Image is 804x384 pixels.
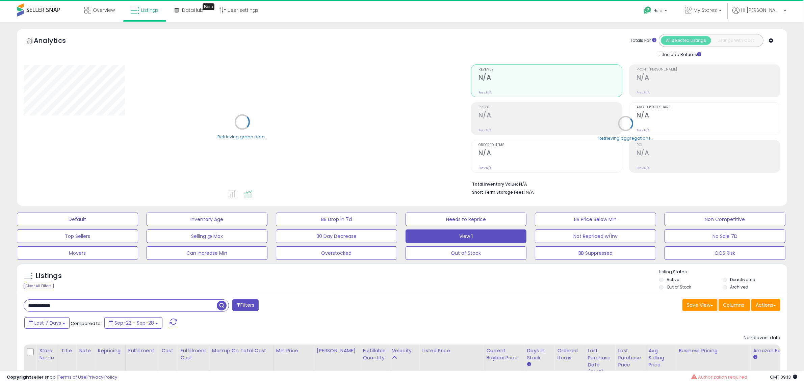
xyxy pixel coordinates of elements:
[71,320,102,327] span: Compared to:
[7,374,117,381] div: seller snap | |
[141,7,159,13] span: Listings
[24,283,54,289] div: Clear All Filters
[730,284,749,290] label: Archived
[212,347,270,354] div: Markup on Total Cost
[182,7,203,13] span: DataHub
[104,317,162,329] button: Sep-22 - Sep-28
[422,347,481,354] div: Listed Price
[679,347,747,354] div: Business Pricing
[527,361,531,367] small: Days In Stock.
[753,354,757,360] small: Amazon Fees.
[665,229,786,243] button: No Sale 7D
[630,37,656,44] div: Totals For
[276,229,397,243] button: 30 Day Decrease
[232,299,259,311] button: Filters
[744,335,780,341] div: No relevant data
[114,320,154,326] span: Sep-22 - Sep-28
[598,135,653,141] div: Retrieving aggregations..
[654,50,709,58] div: Include Returns
[392,347,416,354] div: Velocity
[209,345,273,379] th: The percentage added to the cost of goods (COGS) that forms the calculator for Min & Max prices.
[723,302,744,308] span: Columns
[217,134,267,140] div: Retrieving graph data..
[751,299,780,311] button: Actions
[665,246,786,260] button: OOS Risk
[93,7,115,13] span: Overview
[7,374,31,380] strong: Copyright
[363,347,386,361] div: Fulfillable Quantity
[17,229,138,243] button: Top Sellers
[643,6,652,15] i: Get Help
[618,347,643,368] div: Last Purchase Price
[180,347,206,361] div: Fulfillment Cost
[147,213,268,226] button: Inventory Age
[665,213,786,226] button: Non Competitive
[79,347,92,354] div: Note
[17,246,138,260] button: Movers
[741,7,782,13] span: Hi [PERSON_NAME]
[98,347,123,354] div: Repricing
[659,269,787,275] p: Listing States:
[36,271,62,281] h5: Listings
[276,347,311,354] div: Min Price
[203,3,214,10] div: Tooltip anchor
[719,299,750,311] button: Columns
[276,246,397,260] button: Overstocked
[527,347,551,361] div: Days In Stock
[34,36,79,47] h5: Analytics
[486,347,521,361] div: Current Buybox Price
[161,347,175,354] div: Cost
[317,347,357,354] div: [PERSON_NAME]
[694,7,717,13] span: My Stores
[34,320,61,326] span: Last 7 Days
[58,374,86,380] a: Terms of Use
[730,277,756,282] label: Deactivated
[406,246,527,260] button: Out of Stock
[732,7,786,22] a: Hi [PERSON_NAME]
[276,213,397,226] button: BB Drop in 7d
[653,8,663,13] span: Help
[39,347,55,361] div: Store Name
[588,347,612,376] div: Last Purchase Date (GMT)
[406,213,527,226] button: Needs to Reprice
[406,229,527,243] button: View 1
[638,1,674,22] a: Help
[667,284,691,290] label: Out of Stock
[557,347,582,361] div: Ordered Items
[711,36,761,45] button: Listings With Cost
[770,374,797,380] span: 2025-10-6 09:13 GMT
[17,213,138,226] button: Default
[667,277,679,282] label: Active
[87,374,117,380] a: Privacy Policy
[147,229,268,243] button: Selling @ Max
[648,347,673,368] div: Avg Selling Price
[61,347,73,354] div: Title
[661,36,711,45] button: All Selected Listings
[24,317,70,329] button: Last 7 Days
[535,229,656,243] button: Not Repriced w/Inv
[147,246,268,260] button: Can Increase Min
[535,246,656,260] button: BB Suppressed
[128,347,156,354] div: Fulfillment
[682,299,718,311] button: Save View
[535,213,656,226] button: BB Price Below Min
